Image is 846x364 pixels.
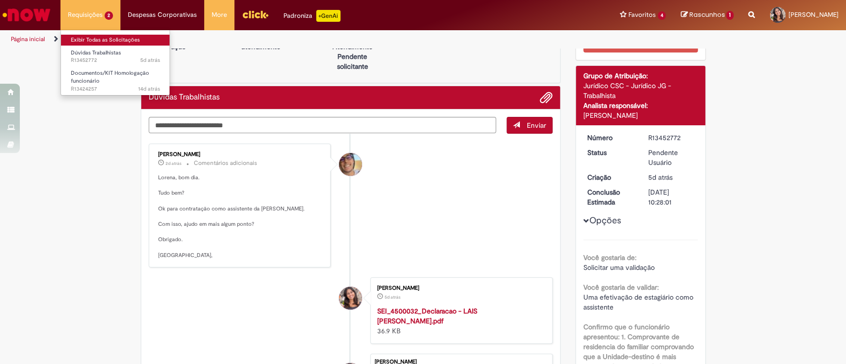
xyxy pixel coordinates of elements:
[149,117,497,133] textarea: Digite sua mensagem aqui...
[149,93,220,102] h2: Dúvidas Trabalhistas Histórico de tíquete
[648,172,694,182] div: 27/08/2025 14:27:57
[726,11,733,20] span: 1
[140,56,160,64] span: 5d atrás
[583,71,698,81] div: Grupo de Atribuição:
[507,117,553,134] button: Enviar
[583,283,659,292] b: Você gostaria de validar:
[128,10,197,20] span: Despesas Corporativas
[60,30,170,96] ul: Requisições
[377,307,477,325] a: SEI_4500032_Declaracao - LAIS [PERSON_NAME].pdf
[689,10,725,19] span: Rascunhos
[789,10,839,19] span: [PERSON_NAME]
[242,7,269,22] img: click_logo_yellow_360x200.png
[583,253,636,262] b: Você gostaria de:
[1,5,52,25] img: ServiceNow
[583,101,698,110] div: Analista responsável:
[648,173,673,182] time: 27/08/2025 14:27:57
[583,110,698,120] div: [PERSON_NAME]
[628,10,656,20] span: Favoritos
[339,287,362,310] div: Lorena Alves Da Silva Machado
[7,30,557,49] ul: Trilhas de página
[385,294,400,300] time: 27/08/2025 14:23:42
[648,148,694,167] div: Pendente Usuário
[377,306,542,336] div: 36.9 KB
[377,285,542,291] div: [PERSON_NAME]
[138,85,160,93] span: 14d atrás
[105,11,113,20] span: 2
[580,187,641,207] dt: Conclusão Estimada
[166,160,181,166] span: 2d atrás
[212,10,227,20] span: More
[140,56,160,64] time: 27/08/2025 14:27:59
[329,52,377,71] p: Pendente solicitante
[68,10,103,20] span: Requisições
[158,174,323,260] p: Lorena, bom dia. Tudo bem? Ok para contratação como assistente da [PERSON_NAME]. Com isso, ajudo ...
[339,153,362,176] div: Pedro Henrique De Oliveira Alves
[580,148,641,157] dt: Status
[283,10,340,22] div: Padroniza
[580,172,641,182] dt: Criação
[527,121,546,130] span: Enviar
[583,293,695,312] span: Uma efetivação de estagiário como assistente
[680,10,733,20] a: Rascunhos
[194,159,257,167] small: Comentários adicionais
[158,152,323,157] div: [PERSON_NAME]
[71,69,149,85] span: Documentos/KIT Homologação funcionário
[583,81,698,101] div: Jurídico CSC - Jurídico JG - Trabalhista
[316,10,340,22] p: +GenAi
[580,133,641,143] dt: Número
[71,56,160,64] span: R13452772
[648,187,694,207] div: [DATE] 10:28:01
[61,35,170,46] a: Exibir Todas as Solicitações
[11,35,45,43] a: Página inicial
[385,294,400,300] span: 5d atrás
[648,133,694,143] div: R13452772
[61,48,170,66] a: Aberto R13452772 : Dúvidas Trabalhistas
[540,91,553,104] button: Adicionar anexos
[138,85,160,93] time: 18/08/2025 11:15:21
[166,160,181,166] time: 30/08/2025 11:22:04
[71,85,160,93] span: R13424257
[583,263,655,272] span: Solicitar uma validação
[61,68,170,89] a: Aberto R13424257 : Documentos/KIT Homologação funcionário
[658,11,666,20] span: 4
[71,49,121,56] span: Dúvidas Trabalhistas
[648,173,673,182] span: 5d atrás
